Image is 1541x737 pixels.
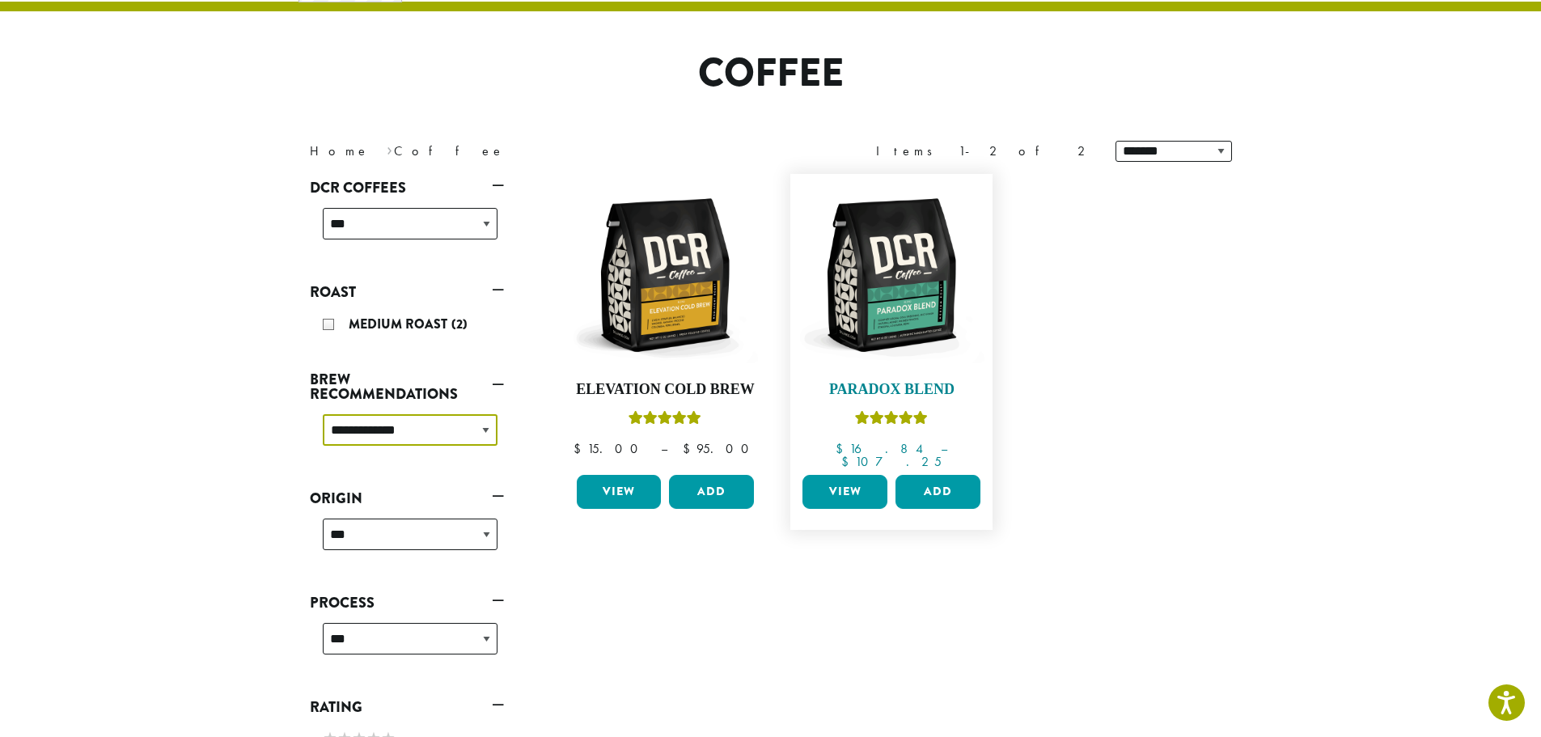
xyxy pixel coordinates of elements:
[895,475,980,509] button: Add
[310,589,504,616] a: Process
[577,475,662,509] a: View
[802,475,887,509] a: View
[841,453,942,470] bdi: 107.25
[573,182,759,468] a: Elevation Cold BrewRated 5.00 out of 5
[310,485,504,512] a: Origin
[574,440,646,457] bdi: 15.00
[876,142,1091,161] div: Items 1-2 of 2
[310,306,504,346] div: Roast
[310,201,504,259] div: DCR Coffees
[941,440,947,457] span: –
[387,136,392,161] span: ›
[310,616,504,674] div: Process
[310,408,504,465] div: Brew Recommendations
[310,142,370,159] a: Home
[574,440,587,457] span: $
[836,440,925,457] bdi: 16.84
[349,315,451,333] span: Medium Roast
[310,174,504,201] a: DCR Coffees
[310,278,504,306] a: Roast
[572,182,758,368] img: DCR-12oz-Elevation-Cold-Brew-Stock-scaled.png
[798,381,984,399] h4: Paradox Blend
[451,315,468,333] span: (2)
[683,440,756,457] bdi: 95.00
[841,453,855,470] span: $
[798,182,984,468] a: Paradox BlendRated 5.00 out of 5
[573,381,759,399] h4: Elevation Cold Brew
[629,409,701,433] div: Rated 5.00 out of 5
[310,693,504,721] a: Rating
[310,366,504,408] a: Brew Recommendations
[683,440,696,457] span: $
[855,409,928,433] div: Rated 5.00 out of 5
[669,475,754,509] button: Add
[310,512,504,570] div: Origin
[798,182,984,368] img: DCR-12oz-Paradox-Blend-Stock-scaled.png
[836,440,849,457] span: $
[298,50,1244,97] h1: Coffee
[661,440,667,457] span: –
[310,142,747,161] nav: Breadcrumb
